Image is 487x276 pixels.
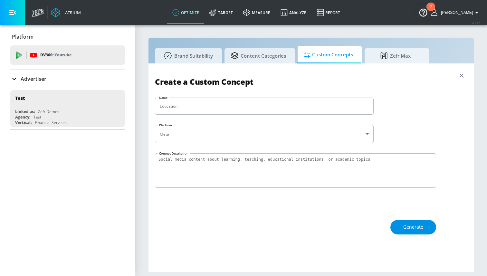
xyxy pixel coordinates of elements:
[390,220,436,234] button: Generate
[15,95,25,101] div: Test
[238,1,275,24] a: measure
[21,75,46,82] p: Advertiser
[231,48,286,63] span: Content Categories
[155,153,436,188] textarea: Social media content about learning, teaching, educational institutions, or academic topics
[430,7,432,15] div: 2
[10,45,125,65] div: DV360: Youtube
[438,10,473,15] span: login as: jorge.cabral@zefr.com
[62,10,81,15] div: Atrium
[311,1,345,24] a: Report
[304,47,353,62] span: Custom Concepts
[15,109,35,114] div: Linked as:
[35,120,67,125] div: Financial Services
[33,114,41,120] div: Test
[158,96,169,99] label: Name
[158,124,174,127] label: Platform
[12,33,33,40] p: Platform
[472,21,481,25] span: v 4.32.0
[15,114,30,120] div: Agency:
[204,1,238,24] a: Target
[371,48,420,63] span: Zefr Max
[161,48,213,63] span: Brand Suitability
[38,109,59,114] div: Zefr Demos
[403,223,423,231] span: Generate
[54,52,72,58] p: Youtube
[10,70,125,88] div: Advertiser
[414,3,432,21] button: Open Resource Center, 2 new notifications
[167,1,204,24] a: optimize
[155,125,373,143] div: Meta
[155,76,467,87] h1: Create a Custom Concept
[158,152,190,155] label: Concept Description
[10,90,125,127] div: TestLinked as:Zefr DemosAgency:TestVertical:Financial Services
[15,120,32,125] div: Vertical:
[431,9,481,16] button: [PERSON_NAME]
[275,1,311,24] a: Analyze
[10,28,125,46] div: Platform
[155,98,373,114] input: Enter a title
[51,8,81,17] a: Atrium
[40,52,72,59] p: DV360:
